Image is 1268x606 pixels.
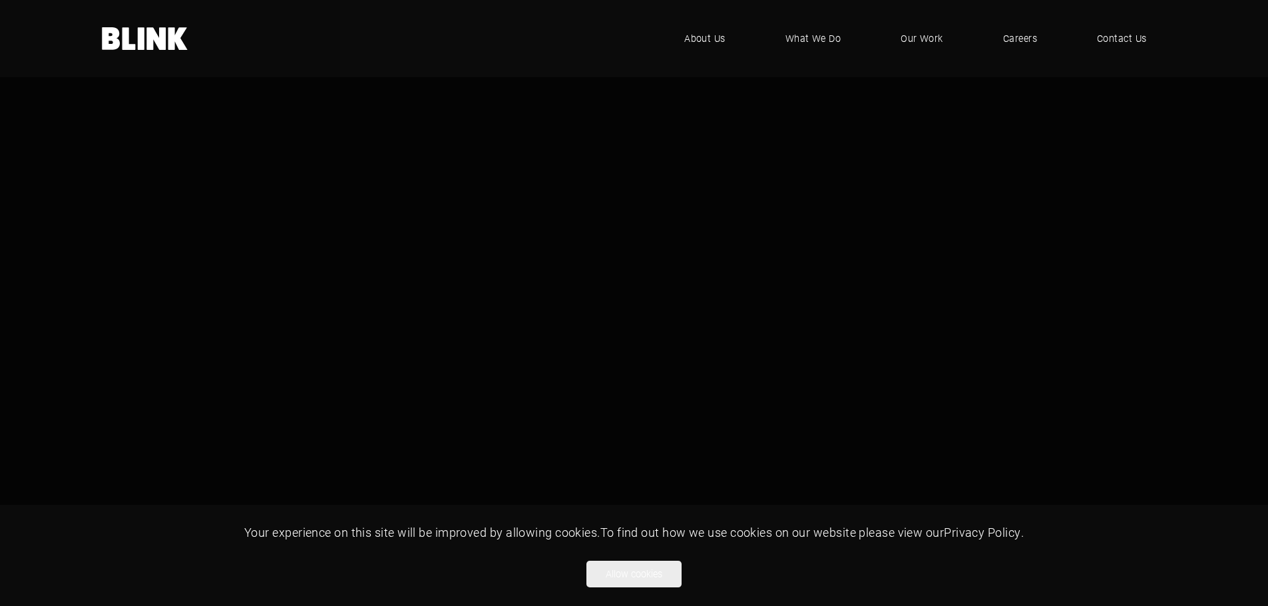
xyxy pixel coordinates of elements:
a: About Us [664,19,745,59]
a: Home [102,27,188,50]
span: About Us [684,31,726,46]
a: What We Do [765,19,861,59]
a: Contact Us [1077,19,1167,59]
a: Careers [983,19,1057,59]
a: Privacy Policy [944,524,1020,540]
button: Allow cookies [586,561,682,587]
a: Our Work [881,19,963,59]
span: Contact Us [1097,31,1147,46]
span: Your experience on this site will be improved by allowing cookies. To find out how we use cookies... [244,524,1024,540]
span: Our Work [901,31,943,46]
span: Careers [1003,31,1037,46]
span: What We Do [785,31,841,46]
